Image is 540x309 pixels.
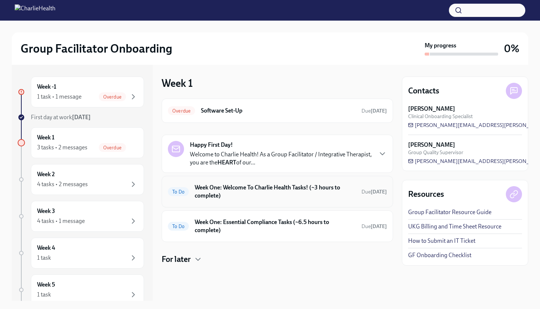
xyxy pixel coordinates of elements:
a: Week 34 tasks • 1 message [18,201,144,232]
a: Week 51 task [18,274,144,305]
h6: Week One: Welcome To Charlie Health Tasks! (~3 hours to complete) [195,184,356,200]
h3: 0% [504,42,519,55]
a: GF Onboarding Checklist [408,251,471,259]
div: 1 task • 1 message [37,93,82,101]
a: To DoWeek One: Essential Compliance Tasks (~6.5 hours to complete)Due[DATE] [168,217,387,236]
span: First day at work [31,114,91,121]
a: UKG Billing and Time Sheet Resource [408,223,501,231]
strong: Happy First Day! [190,141,233,149]
div: 1 task [37,254,51,262]
img: CharlieHealth [15,4,55,16]
a: Week 13 tasks • 2 messagesOverdue [18,127,144,158]
h4: Contacts [408,85,439,96]
div: 4 tasks • 1 message [37,217,85,225]
strong: [DATE] [371,223,387,230]
div: 1 task [37,291,51,299]
span: Clinical Onboarding Specialist [408,113,473,120]
h6: Week 2 [37,170,55,178]
h6: Week -1 [37,83,56,91]
div: 3 tasks • 2 messages [37,143,87,152]
h6: Week 1 [37,134,54,142]
p: Welcome to Charlie Health! As a Group Facilitator / Integrative Therapist, you are the of our... [190,150,372,167]
a: OverdueSoftware Set-UpDue[DATE] [168,105,387,117]
strong: [DATE] [371,189,387,195]
a: How to Submit an IT Ticket [408,237,475,245]
strong: [PERSON_NAME] [408,141,455,149]
span: September 15th, 2025 10:00 [361,188,387,195]
h6: Software Set-Up [201,107,356,115]
h6: Week 5 [37,281,55,289]
span: To Do [168,224,189,229]
span: Overdue [99,145,126,150]
span: Due [361,223,387,230]
div: 4 tasks • 2 messages [37,180,88,188]
a: Group Facilitator Resource Guide [408,208,492,216]
a: Week -11 task • 1 messageOverdue [18,77,144,107]
h4: For later [162,254,191,265]
a: First day at work[DATE] [18,113,144,121]
a: Week 24 tasks • 2 messages [18,164,144,195]
strong: [DATE] [371,108,387,114]
span: September 15th, 2025 10:00 [361,223,387,230]
strong: [DATE] [72,114,91,121]
h6: Week 3 [37,207,55,215]
h2: Group Facilitator Onboarding [21,41,172,56]
span: Due [361,189,387,195]
span: To Do [168,189,189,195]
h6: Week 4 [37,244,55,252]
span: Group Quality Supervisor [408,149,463,156]
a: To DoWeek One: Welcome To Charlie Health Tasks! (~3 hours to complete)Due[DATE] [168,182,387,201]
span: September 9th, 2025 10:00 [361,107,387,114]
h3: Week 1 [162,77,193,90]
strong: My progress [425,42,456,50]
strong: [PERSON_NAME] [408,105,455,113]
h4: Resources [408,189,444,200]
strong: HEART [217,159,236,166]
a: Week 41 task [18,238,144,269]
span: Due [361,108,387,114]
div: For later [162,254,393,265]
span: Overdue [99,94,126,100]
span: Overdue [168,108,195,114]
h6: Week One: Essential Compliance Tasks (~6.5 hours to complete) [195,218,356,234]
